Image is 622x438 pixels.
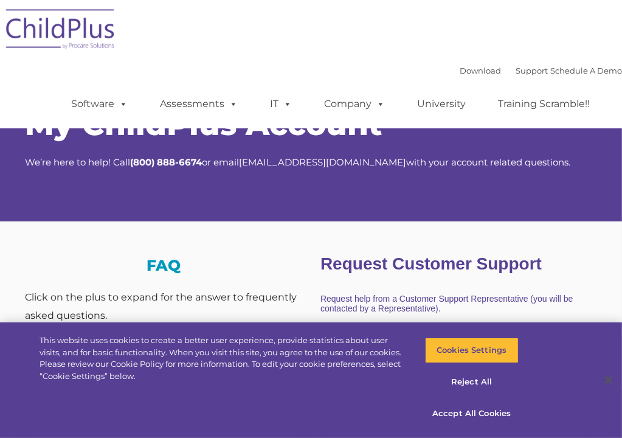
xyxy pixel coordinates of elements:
[425,400,518,426] button: Accept All Cookies
[460,66,501,75] a: Download
[59,92,140,116] a: Software
[486,92,602,116] a: Training Scramble!!
[134,156,202,168] strong: 800) 888-6674
[148,92,250,116] a: Assessments
[516,66,548,75] a: Support
[26,156,571,168] span: We’re here to help! Call or email with your account related questions.
[240,156,407,168] a: [EMAIL_ADDRESS][DOMAIN_NAME]
[425,338,518,363] button: Cookies Settings
[425,369,518,395] button: Reject All
[258,92,304,116] a: IT
[131,156,134,168] strong: (
[26,258,302,273] h3: FAQ
[312,92,397,116] a: Company
[40,335,406,382] div: This website uses cookies to create a better user experience, provide statistics about user visit...
[550,66,622,75] a: Schedule A Demo
[26,288,302,325] div: Click on the plus to expand for the answer to frequently asked questions.
[595,367,622,394] button: Close
[405,92,478,116] a: University
[460,66,622,75] font: |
